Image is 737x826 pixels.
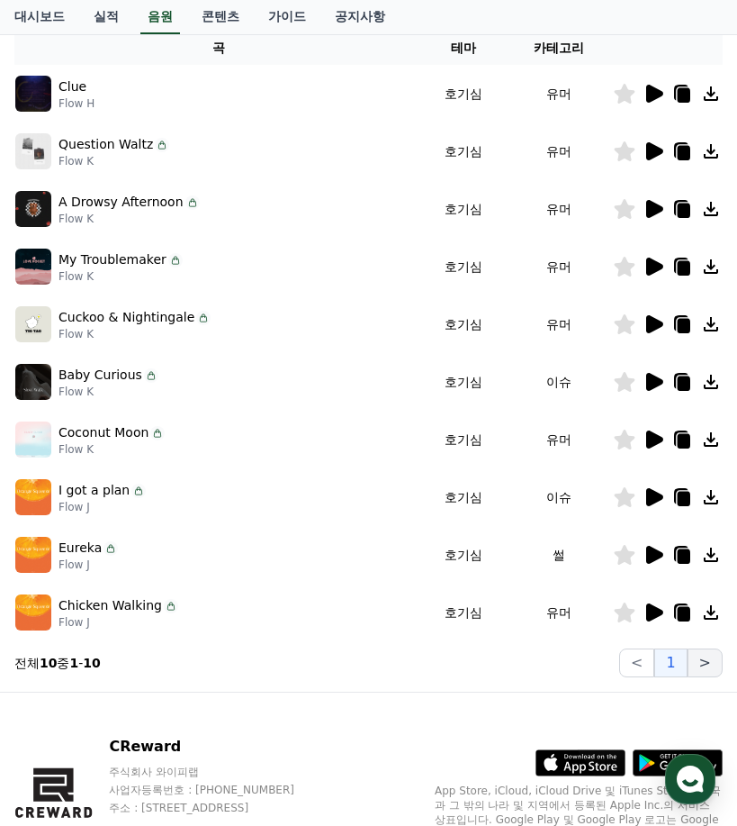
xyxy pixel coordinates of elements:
p: 사업자등록번호 : [PHONE_NUMBER] [109,783,328,797]
p: Cuckoo & Nightingale [58,308,194,327]
td: 호기심 [423,353,505,411]
td: 호기심 [423,65,505,123]
td: 호기심 [423,123,505,180]
p: Flow K [58,385,158,399]
td: 유머 [505,123,613,180]
img: music [15,479,51,515]
td: 호기심 [423,411,505,468]
p: Baby Curious [58,366,142,385]
p: Coconut Moon [58,423,148,442]
td: 유머 [505,295,613,353]
p: 전체 중 - [14,654,101,672]
img: music [15,76,51,112]
td: 유머 [505,238,613,295]
span: 설정 [278,598,300,613]
button: 1 [654,649,687,677]
p: Flow K [58,212,200,226]
td: 유머 [505,65,613,123]
strong: 1 [69,656,78,670]
img: music [15,133,51,169]
p: Flow H [58,96,94,111]
p: A Drowsy Afternoon [58,193,184,212]
button: > [688,649,723,677]
p: Flow J [58,615,178,630]
td: 유머 [505,411,613,468]
td: 유머 [505,180,613,238]
p: 주소 : [STREET_ADDRESS] [109,801,328,815]
p: Flow J [58,500,146,514]
a: 대화 [119,571,232,616]
p: CReward [109,736,328,758]
td: 이슈 [505,468,613,526]
img: music [15,537,51,573]
a: 홈 [5,571,119,616]
img: music [15,191,51,227]
td: 썰 [505,526,613,584]
p: Flow K [58,269,183,284]
p: Flow K [58,154,169,168]
p: My Troublemaker [58,250,166,269]
td: 호기심 [423,295,505,353]
button: < [619,649,654,677]
p: 주식회사 와이피랩 [109,765,328,779]
strong: 10 [83,656,100,670]
td: 호기심 [423,180,505,238]
td: 호기심 [423,468,505,526]
p: Flow K [58,327,211,341]
img: music [15,249,51,285]
span: 대화 [165,599,186,613]
td: 이슈 [505,353,613,411]
p: Flow J [58,558,118,572]
td: 호기심 [423,526,505,584]
a: 설정 [232,571,346,616]
th: 카테고리 [505,32,613,65]
p: Flow K [58,442,165,457]
img: music [15,306,51,342]
th: 테마 [423,32,505,65]
td: 호기심 [423,584,505,641]
p: Chicken Walking [58,596,162,615]
th: 곡 [14,32,423,65]
p: Clue [58,77,86,96]
span: 홈 [57,598,67,613]
td: 호기심 [423,238,505,295]
img: music [15,364,51,400]
p: I got a plan [58,481,130,500]
strong: 10 [40,656,57,670]
p: Question Waltz [58,135,153,154]
td: 유머 [505,584,613,641]
img: music [15,595,51,631]
img: music [15,422,51,458]
p: Eureka [58,539,102,558]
